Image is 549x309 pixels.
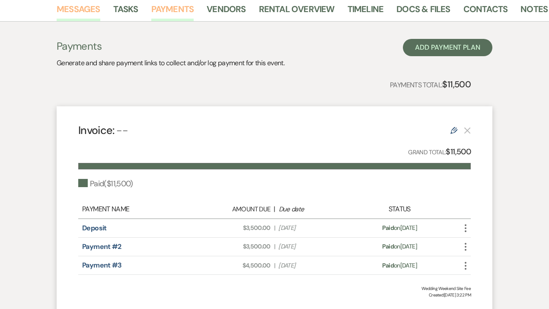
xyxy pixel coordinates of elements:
a: Docs & Files [396,2,450,21]
a: Payments [151,2,194,21]
h3: Payments [57,39,284,54]
a: Contacts [463,2,508,21]
a: Tasks [113,2,138,21]
div: Payment Name [82,204,198,214]
div: Due date [279,204,347,214]
a: Deposit [82,223,107,233]
div: on [DATE] [351,242,447,251]
div: Amount Due [202,204,270,214]
span: | [274,223,275,233]
a: Vendors [207,2,246,21]
span: Paid [382,242,394,250]
span: [DATE] [278,261,347,270]
span: $3,500.00 [202,242,271,251]
div: Paid ( $11,500 ) [78,178,133,190]
div: Status [351,204,447,214]
span: Created: [DATE] 3:22 PM [78,292,471,298]
span: Paid [382,261,394,269]
span: -- [116,123,128,137]
strong: $11,500 [442,79,471,90]
div: Wedding Weekend Site Fee [78,285,471,292]
div: on [DATE] [351,223,447,233]
button: Add Payment Plan [403,39,492,56]
span: [DATE] [278,242,347,251]
a: Rental Overview [259,2,335,21]
span: $3,500.00 [202,223,271,233]
strong: $11,500 [446,147,471,157]
a: Timeline [348,2,384,21]
span: Paid [382,224,394,232]
a: Payment #3 [82,261,122,270]
p: Generate and share payment links to collect and/or log payment for this event. [57,57,284,69]
span: [DATE] [278,223,347,233]
span: | [274,242,275,251]
p: Grand Total: [408,146,471,158]
div: | [198,204,351,214]
a: Notes [520,2,548,21]
span: $4,500.00 [202,261,271,270]
h4: Invoice: [78,123,128,138]
span: | [274,261,275,270]
a: Messages [57,2,100,21]
p: Payments Total: [390,77,471,91]
button: This payment plan cannot be deleted because it contains links that have been paid through Weven’s... [464,127,471,134]
a: Payment #2 [82,242,121,251]
div: on [DATE] [351,261,447,270]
